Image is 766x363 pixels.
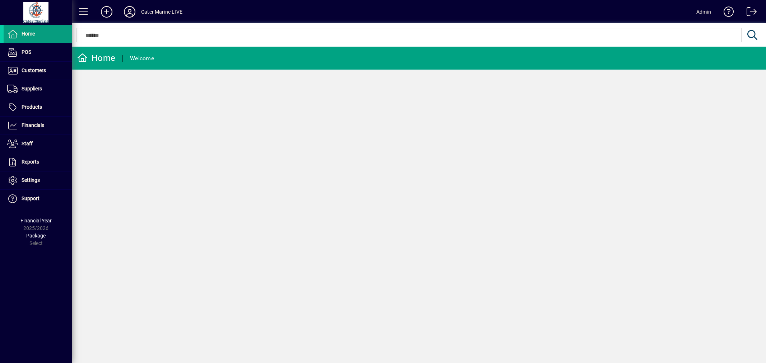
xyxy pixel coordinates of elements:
[22,104,42,110] span: Products
[4,135,72,153] a: Staff
[118,5,141,18] button: Profile
[26,233,46,239] span: Package
[22,67,46,73] span: Customers
[22,31,35,37] span: Home
[4,43,72,61] a: POS
[696,6,711,18] div: Admin
[22,177,40,183] span: Settings
[22,141,33,146] span: Staff
[141,6,182,18] div: Cater Marine LIVE
[4,190,72,208] a: Support
[4,117,72,135] a: Financials
[22,86,42,91] span: Suppliers
[20,218,52,223] span: Financial Year
[95,5,118,18] button: Add
[22,122,44,128] span: Financials
[741,1,757,25] a: Logout
[77,52,115,64] div: Home
[130,53,154,64] div: Welcome
[4,80,72,98] a: Suppliers
[4,153,72,171] a: Reports
[22,49,31,55] span: POS
[4,171,72,189] a: Settings
[4,98,72,116] a: Products
[22,159,39,165] span: Reports
[718,1,734,25] a: Knowledge Base
[4,62,72,80] a: Customers
[22,195,40,201] span: Support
